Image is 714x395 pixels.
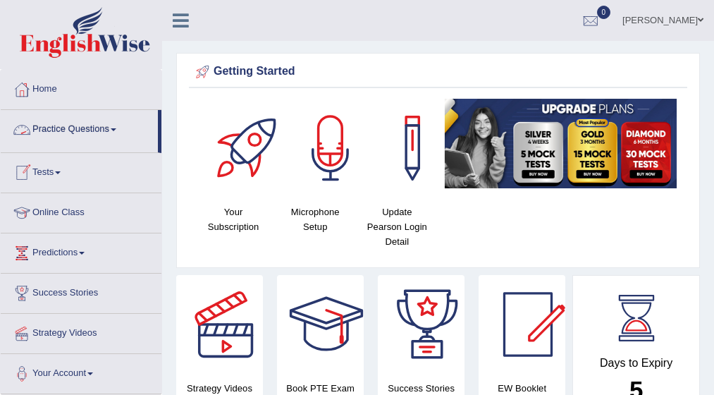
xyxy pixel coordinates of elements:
h4: Microphone Setup [281,205,349,234]
a: Online Class [1,193,161,229]
a: Tests [1,153,161,188]
a: Practice Questions [1,110,158,145]
h4: Days to Expiry [589,357,684,370]
h4: Your Subscription [199,205,267,234]
span: 0 [597,6,611,19]
a: Predictions [1,233,161,269]
a: Speaking Practice [26,150,158,175]
img: small5.jpg [445,99,677,188]
a: Home [1,70,161,105]
h4: Update Pearson Login Detail [363,205,431,249]
a: Your Account [1,354,161,389]
div: Getting Started [192,61,684,83]
a: Strategy Videos [1,314,161,349]
a: Success Stories [1,274,161,309]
